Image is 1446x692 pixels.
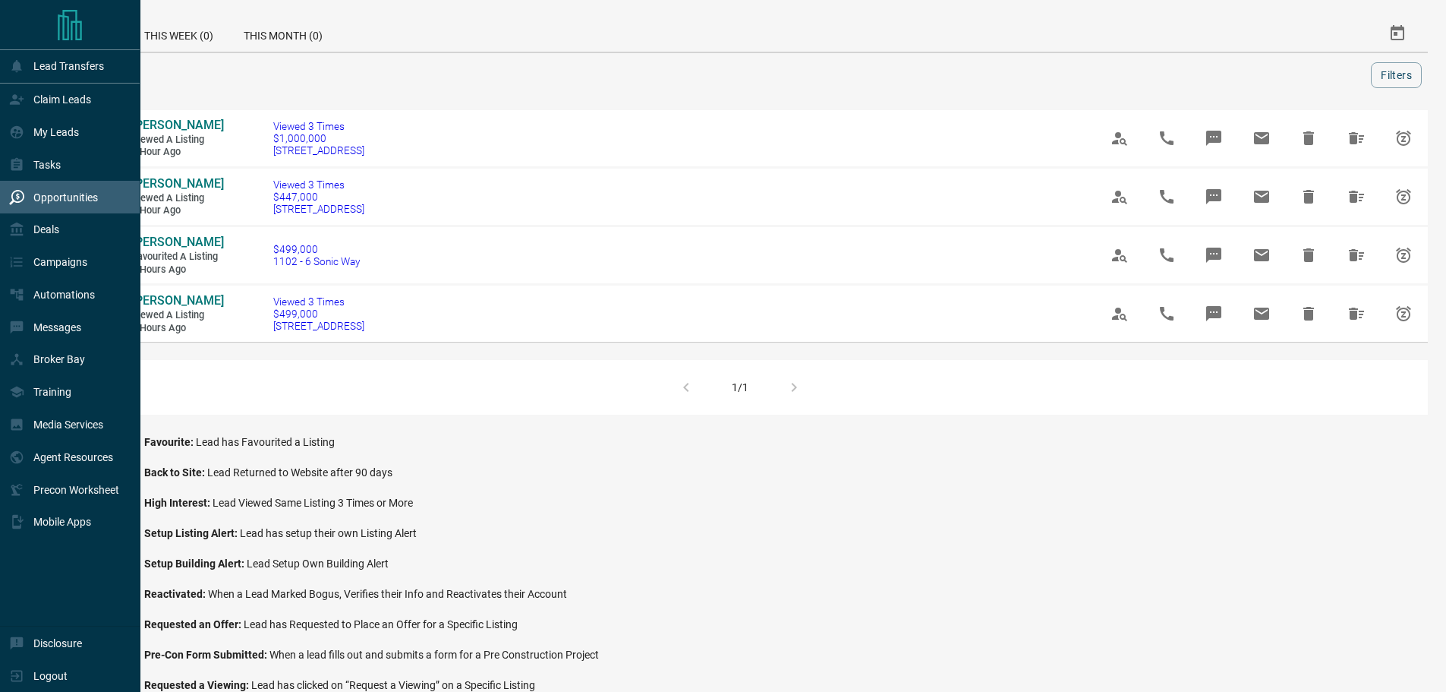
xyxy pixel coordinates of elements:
span: Setup Listing Alert [144,527,240,539]
span: Requested a Viewing [144,679,251,691]
span: $499,000 [273,308,364,320]
span: Hide All from McKenzie B [1338,179,1375,215]
span: 1 hour ago [132,204,223,217]
span: Viewed a Listing [132,309,223,322]
span: Call [1148,295,1185,332]
span: Hide All from Jeff M [1338,295,1375,332]
span: Lead has setup their own Listing Alert [240,527,417,539]
span: Call [1148,237,1185,273]
span: 3 hours ago [132,264,223,276]
span: [PERSON_NAME] [132,293,224,308]
span: Email [1243,120,1280,156]
span: View Profile [1101,179,1138,215]
span: Snooze [1385,295,1422,332]
span: Hide [1290,179,1327,215]
span: When a Lead Marked Bogus, Verifies their Info and Reactivates their Account [208,588,567,600]
span: Call [1148,179,1185,215]
span: View Profile [1101,295,1138,332]
span: Email [1243,237,1280,273]
span: [STREET_ADDRESS] [273,320,364,332]
span: Setup Building Alert [144,558,247,570]
span: [PERSON_NAME] [132,176,224,191]
span: [PERSON_NAME] [132,235,224,249]
span: View Profile [1101,120,1138,156]
span: Snooze [1385,120,1422,156]
span: Snooze [1385,179,1422,215]
span: Hide [1290,120,1327,156]
span: 1102 - 6 Sonic Way [273,255,360,267]
span: $447,000 [273,191,364,203]
span: Hide All from Tina Toot [1338,120,1375,156]
span: Lead Setup Own Building Alert [247,558,389,570]
span: High Interest [144,497,213,509]
button: Select Date Range [1379,15,1416,52]
span: Favourited a Listing [132,251,223,264]
div: 1/1 [732,381,748,393]
span: Call [1148,120,1185,156]
span: $1,000,000 [273,132,364,144]
span: Message [1196,179,1232,215]
span: Lead Viewed Same Listing 3 Times or More [213,497,413,509]
span: Lead Returned to Website after 90 days [207,466,392,479]
span: Hide [1290,237,1327,273]
span: Message [1196,120,1232,156]
span: $499,000 [273,243,360,255]
span: Hide [1290,295,1327,332]
span: Viewed 3 Times [273,179,364,191]
span: Hide All from Arpan Patel [1338,237,1375,273]
span: Snooze [1385,237,1422,273]
span: 3 hours ago [132,322,223,335]
div: This Week (0) [129,15,228,52]
a: Viewed 3 Times$499,000[STREET_ADDRESS] [273,295,364,332]
span: Lead has Favourited a Listing [196,436,335,448]
span: View Profile [1101,237,1138,273]
span: [PERSON_NAME] [132,118,224,132]
a: [PERSON_NAME] [132,293,223,309]
a: Viewed 3 Times$1,000,000[STREET_ADDRESS] [273,120,364,156]
a: [PERSON_NAME] [132,118,223,134]
span: Viewed a Listing [132,134,223,147]
a: [PERSON_NAME] [132,176,223,192]
span: Requested an Offer [144,618,244,630]
span: Viewed 3 Times [273,295,364,308]
a: [PERSON_NAME] [132,235,223,251]
span: Message [1196,237,1232,273]
span: Email [1243,179,1280,215]
div: This Month (0) [228,15,338,52]
a: $499,0001102 - 6 Sonic Way [273,243,360,267]
span: Lead has Requested to Place an Offer for a Specific Listing [244,618,518,630]
span: Message [1196,295,1232,332]
span: 1 hour ago [132,146,223,159]
span: Pre-Con Form Submitted [144,649,269,661]
span: Back to Site [144,466,207,479]
button: Filters [1371,62,1422,88]
span: Viewed 3 Times [273,120,364,132]
span: Viewed a Listing [132,192,223,205]
span: Lead has clicked on “Request a Viewing” on a Specific Listing [251,679,535,691]
span: Reactivated [144,588,208,600]
span: [STREET_ADDRESS] [273,203,364,215]
span: When a lead fills out and submits a form for a Pre Construction Project [269,649,599,661]
span: Favourite [144,436,196,448]
span: Email [1243,295,1280,332]
a: Viewed 3 Times$447,000[STREET_ADDRESS] [273,179,364,215]
span: [STREET_ADDRESS] [273,144,364,156]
